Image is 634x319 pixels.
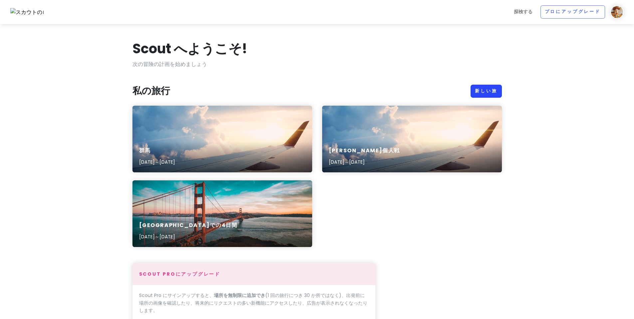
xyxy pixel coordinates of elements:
font: Scout Pro にサインアップすると、 [139,292,214,299]
font: 探検する [514,8,532,15]
font: [PERSON_NAME]個人戦 [329,147,400,154]
font: [GEOGRAPHIC_DATA]での4日間 [139,221,238,229]
a: [GEOGRAPHIC_DATA]での4日間[DATE]～[DATE] [132,180,312,247]
font: 私の旅行 [132,84,170,97]
img: ユーザープロフィール [610,5,624,19]
font: (1 回の旅行につき 30 か所ではなく)、出発前に場所の画像を確認したり、将来的にリクエストの多い新機能にアクセスしたり、広告が表示されなくなったりします。 [139,292,367,314]
a: プロにアップグレード [540,5,605,19]
font: プロにアップグレード [545,9,601,15]
a: 旅客機の航空写真[PERSON_NAME]個人戦[DATE]～[DATE] [322,106,502,172]
a: 旅客機の航空写真群馬[DATE]～[DATE] [132,106,312,172]
img: スカウトのロゴ [10,8,44,17]
font: [DATE]～[DATE] [329,159,365,165]
font: 群馬 [139,147,151,154]
font: Scout へようこそ! [132,39,247,58]
font: 次の冒険の計画を始めましょう [132,60,207,68]
a: 新しい旅 [471,85,502,98]
a: 探検する [511,5,535,18]
font: 新しい旅 [475,88,497,94]
font: [DATE]～[DATE] [139,233,175,240]
font: Scout Proにアップグレード [139,271,221,277]
font: [DATE]～[DATE] [139,159,175,165]
font: 場所を無制限に追加でき [214,292,265,299]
